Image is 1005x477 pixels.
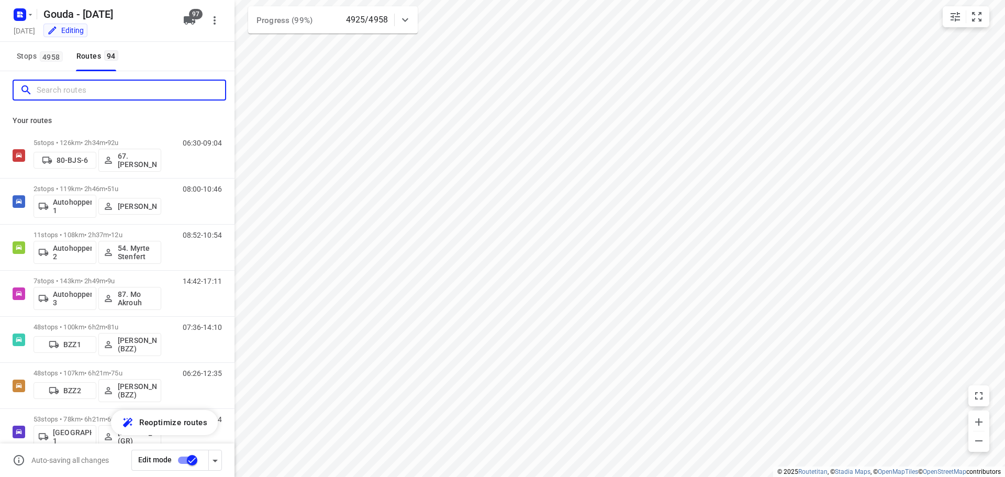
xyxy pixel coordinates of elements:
button: 87. Mo Akrouh [98,287,161,310]
span: 9u [107,277,115,285]
p: 67. [PERSON_NAME] [118,152,157,169]
button: [PERSON_NAME] (BZZ) [98,333,161,356]
p: 53 stops • 78km • 6h21m [33,415,161,423]
div: You are currently in edit mode. [47,25,84,36]
button: 67. [PERSON_NAME] [98,149,161,172]
h5: Project date [9,25,39,37]
div: Driver app settings [209,453,221,467]
p: Autohopper 2 [53,244,92,261]
button: [PERSON_NAME] [98,198,161,215]
button: 97 [179,10,200,31]
button: [PERSON_NAME] (GR) [98,425,161,448]
p: 11 stops • 108km • 2h37m [33,231,161,239]
p: 87. Mo Akrouh [118,290,157,307]
p: 4925/4958 [346,14,388,26]
li: © 2025 , © , © © contributors [777,468,1001,475]
p: 08:00-10:46 [183,185,222,193]
span: 12u [111,231,122,239]
span: 92u [107,139,118,147]
span: • [109,369,111,377]
span: 4958 [40,51,63,62]
span: • [105,415,107,423]
span: 97 [189,9,203,19]
span: • [105,139,107,147]
a: OpenStreetMap [923,468,966,475]
span: • [105,277,107,285]
button: Fit zoom [966,6,987,27]
p: 06:26-12:35 [183,369,222,378]
p: Autohopper 1 [53,198,92,215]
p: 7 stops • 143km • 2h49m [33,277,161,285]
div: Progress (99%)4925/4958 [248,6,418,34]
p: Auto-saving all changes [31,456,109,464]
span: • [105,185,107,193]
span: Edit mode [138,456,172,464]
a: OpenMapTiles [878,468,918,475]
p: 5 stops • 126km • 2h34m [33,139,161,147]
button: Map settings [945,6,966,27]
input: Search routes [37,82,225,98]
span: • [105,323,107,331]
p: [PERSON_NAME] (BZZ) [118,382,157,399]
p: [PERSON_NAME] (GR) [118,428,157,445]
a: Routetitan [798,468,828,475]
p: BZZ1 [63,340,81,349]
a: Stadia Maps [835,468,870,475]
span: 66u [107,415,118,423]
button: 80-BJS-6 [33,152,96,169]
p: 48 stops • 100km • 6h2m [33,323,161,331]
span: 51u [107,185,118,193]
h5: Rename [39,6,175,23]
p: Autohopper 3 [53,290,92,307]
p: 07:36-14:10 [183,323,222,331]
p: 48 stops • 107km • 6h21m [33,369,161,377]
span: Reoptimize routes [139,416,207,429]
p: 08:52-10:54 [183,231,222,239]
p: 80-BJS-6 [57,156,88,164]
span: Stops [17,50,66,63]
div: small contained button group [943,6,989,27]
p: 06:30-09:04 [183,139,222,147]
button: Reoptimize routes [111,410,218,435]
p: 14:42-17:11 [183,277,222,285]
p: [GEOGRAPHIC_DATA] 1 [53,428,92,445]
button: [PERSON_NAME] (BZZ) [98,379,161,402]
button: 54. Myrte Stenfert [98,241,161,264]
span: 75u [111,369,122,377]
button: More [204,10,225,31]
span: 81u [107,323,118,331]
span: Progress (99%) [256,16,312,25]
p: Your routes [13,115,222,126]
span: • [109,231,111,239]
button: [GEOGRAPHIC_DATA] 1 [33,425,96,448]
button: Autohopper 2 [33,241,96,264]
button: Autohopper 3 [33,287,96,310]
p: BZZ2 [63,386,81,395]
p: 54. Myrte Stenfert [118,244,157,261]
button: Autohopper 1 [33,195,96,218]
button: BZZ2 [33,382,96,399]
button: BZZ1 [33,336,96,353]
p: 2 stops • 119km • 2h46m [33,185,161,193]
span: 94 [104,50,118,61]
p: [PERSON_NAME] [118,202,157,210]
p: [PERSON_NAME] (BZZ) [118,336,157,353]
div: Routes [76,50,121,63]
